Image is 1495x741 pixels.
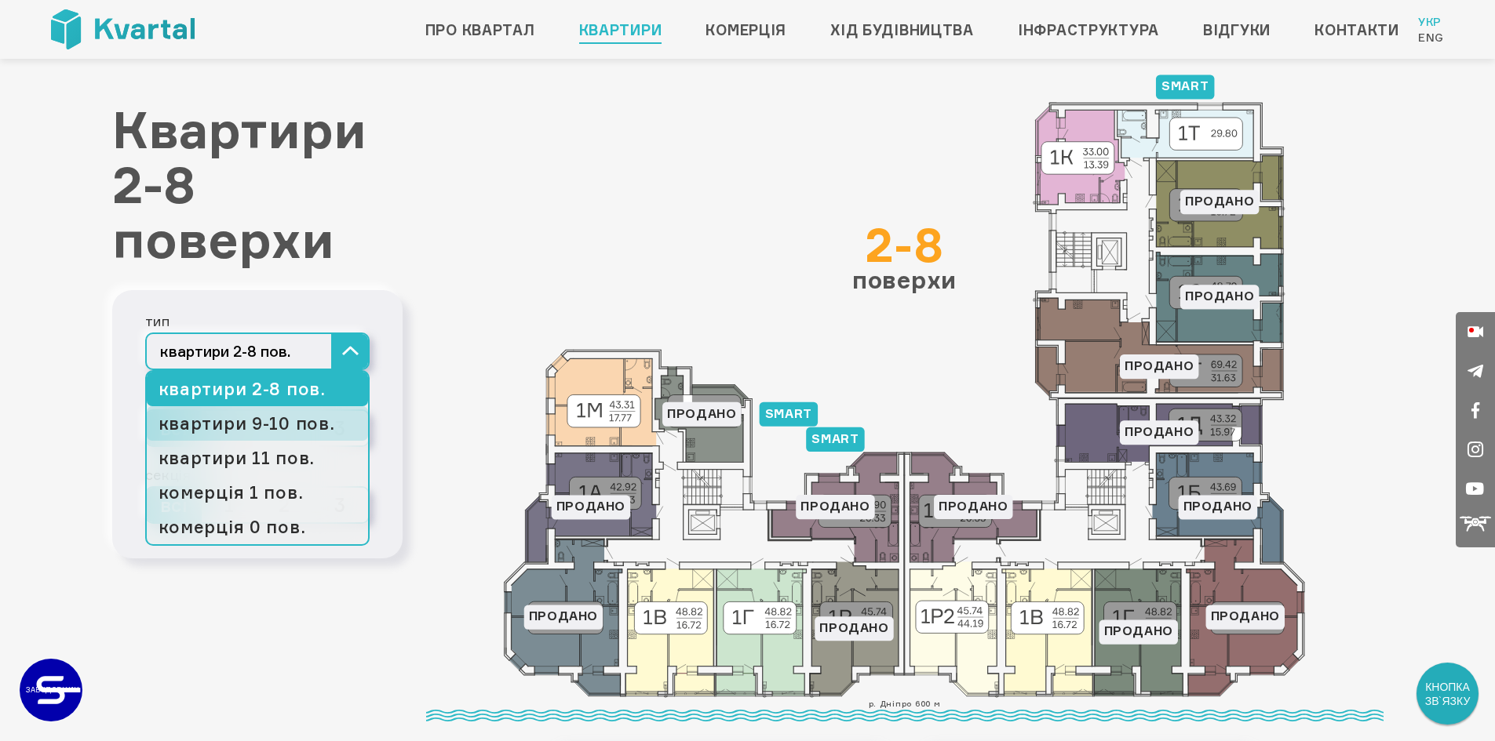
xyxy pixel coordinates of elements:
a: Відгуки [1203,17,1271,42]
a: ЗАБУДОВНИК [20,659,82,721]
button: квартири 2-8 пов. [145,332,370,370]
a: квартири 9-10 пов. [147,406,368,441]
a: квартири 2-8 пов. [147,372,368,406]
div: тип [145,309,370,332]
a: Квартири [579,17,662,42]
a: Комерція [706,17,786,42]
a: Про квартал [425,17,535,42]
div: поверхи [852,221,957,292]
div: 2-8 [852,221,957,268]
div: р. Дніпро 600 м [426,697,1384,721]
a: комерція 0 пов. [147,510,368,544]
a: Укр [1418,14,1444,30]
text: ЗАБУДОВНИК [26,685,79,694]
div: КНОПКА ЗВ`ЯЗКУ [1418,664,1477,723]
a: Хід будівництва [830,17,974,42]
a: квартири 11 пов. [147,441,368,475]
h1: Квартири 2-8 поверхи [112,102,403,267]
img: Kvartal [51,9,195,49]
a: комерція 1 пов. [147,475,368,510]
a: Eng [1418,30,1444,45]
a: Контакти [1315,17,1399,42]
a: Інфраструктура [1018,17,1159,42]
